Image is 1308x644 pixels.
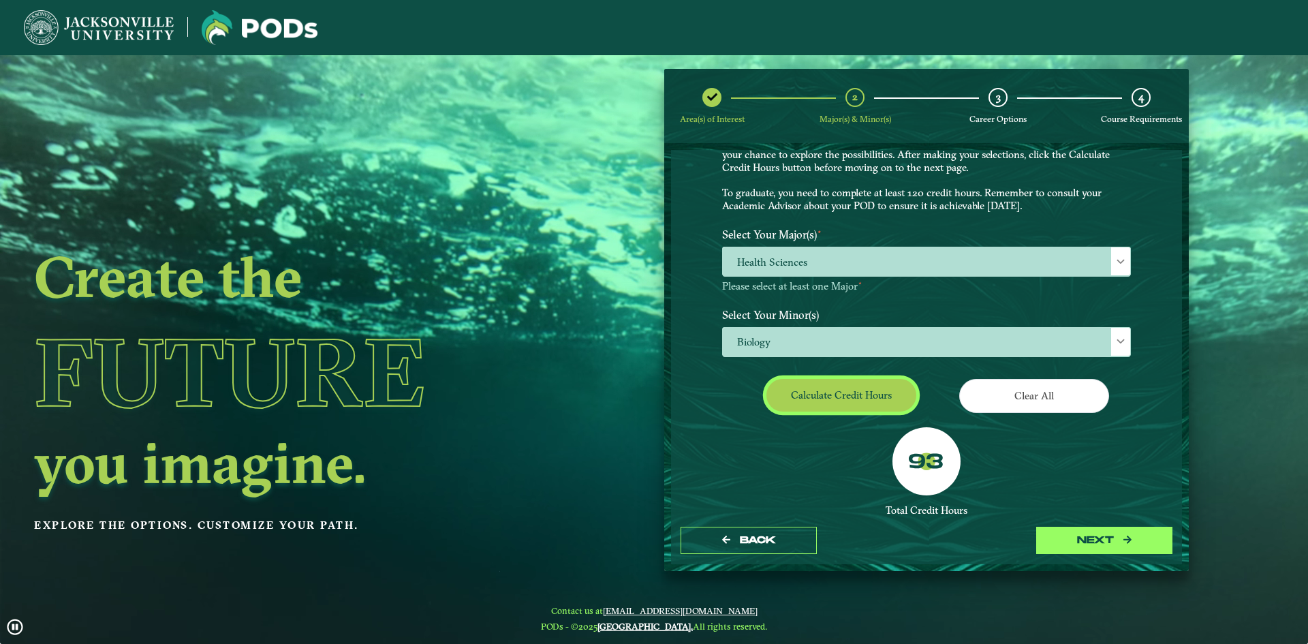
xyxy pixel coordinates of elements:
[852,91,858,104] span: 2
[740,534,776,546] span: Back
[541,605,767,616] span: Contact us at
[680,114,745,124] span: Area(s) of Interest
[34,434,555,491] h2: you imagine.
[722,504,1131,517] div: Total Credit Hours
[908,450,944,476] label: 93
[541,621,767,632] span: PODs - ©2025 All rights reserved.
[681,527,817,555] button: Back
[722,280,1131,293] p: Please select at least one Major
[858,278,862,288] sup: ⋆
[603,605,758,616] a: [EMAIL_ADDRESS][DOMAIN_NAME]
[34,248,555,305] h2: Create the
[723,247,1130,277] span: Health Sciences
[712,302,1141,327] label: Select Your Minor(s)
[723,328,1130,357] span: Biology
[24,10,174,45] img: Jacksonville University logo
[959,379,1109,412] button: Clear All
[996,91,1001,104] span: 3
[712,222,1141,247] label: Select Your Major(s)
[202,10,317,45] img: Jacksonville University logo
[969,114,1027,124] span: Career Options
[1101,114,1182,124] span: Course Requirements
[766,379,916,411] button: Calculate credit hours
[1138,91,1144,104] span: 4
[597,621,693,632] a: [GEOGRAPHIC_DATA].
[34,515,555,536] p: Explore the options. Customize your path.
[1036,527,1172,555] button: next
[34,310,555,434] h1: Future
[817,226,822,236] sup: ⋆
[820,114,891,124] span: Major(s) & Minor(s)
[722,136,1131,213] p: Choose your major(s) and minor(s) in the dropdown windows below to create a POD. This is your cha...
